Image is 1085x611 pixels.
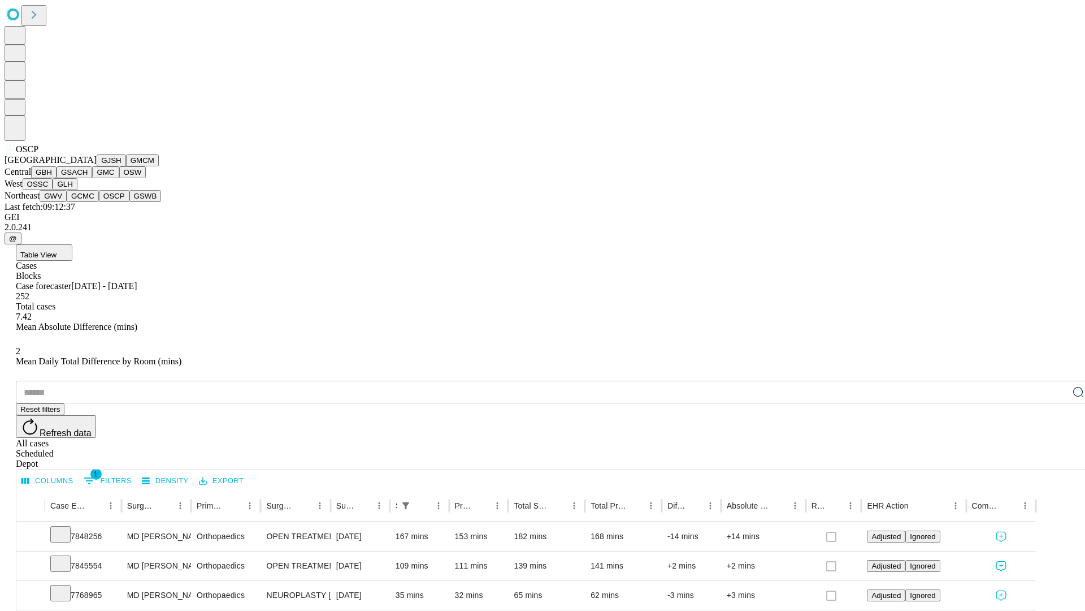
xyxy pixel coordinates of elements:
div: MD [PERSON_NAME] [127,522,185,551]
span: 2 [16,346,20,356]
div: 168 mins [591,522,656,551]
button: Sort [157,498,172,514]
button: Sort [627,498,643,514]
div: -14 mins [667,522,715,551]
div: 2.0.241 [5,222,1080,233]
span: Adjusted [871,591,901,600]
button: Refresh data [16,415,96,438]
button: Export [196,472,246,490]
span: Last fetch: 09:12:37 [5,202,75,212]
button: GJSH [97,154,126,166]
div: +3 mins [727,581,800,610]
span: Table View [20,251,57,259]
button: OSW [119,166,146,178]
div: GEI [5,212,1080,222]
span: OSCP [16,144,38,154]
div: +14 mins [727,522,800,551]
div: 111 mins [455,552,503,580]
div: Primary Service [197,501,225,510]
span: Ignored [910,562,935,570]
button: GSACH [57,166,92,178]
button: Density [139,472,192,490]
span: Mean Daily Total Difference by Room (mins) [16,356,181,366]
div: OPEN TREATMENT TRIMALLEOLAR [MEDICAL_DATA] [266,522,324,551]
button: GBH [31,166,57,178]
span: [GEOGRAPHIC_DATA] [5,155,97,165]
span: West [5,179,23,188]
div: [DATE] [336,522,384,551]
button: Menu [489,498,505,514]
button: Sort [1001,498,1017,514]
button: GMC [92,166,119,178]
span: 7.42 [16,312,32,321]
div: 62 mins [591,581,656,610]
span: Case forecaster [16,281,71,291]
div: Orthopaedics [197,581,255,610]
button: GCMC [67,190,99,202]
button: Menu [431,498,446,514]
button: Menu [566,498,582,514]
button: Menu [643,498,659,514]
button: Adjusted [867,590,905,601]
button: Reset filters [16,403,64,415]
div: OPEN TREATMENT DISTAL RADIAL INTRA-ARTICULAR FRACTURE OR EPIPHYSEAL SEPARATION [MEDICAL_DATA] 3 0... [266,552,324,580]
div: Orthopaedics [197,552,255,580]
button: Menu [787,498,803,514]
div: Orthopaedics [197,522,255,551]
div: MD [PERSON_NAME] [127,552,185,580]
button: Expand [22,586,39,606]
div: 7768965 [50,581,116,610]
button: GMCM [126,154,159,166]
button: GLH [53,178,77,190]
button: Menu [843,498,858,514]
button: GSWB [129,190,162,202]
div: 139 mins [514,552,579,580]
button: Expand [22,557,39,576]
div: 35 mins [396,581,444,610]
div: -3 mins [667,581,715,610]
div: Surgery Date [336,501,354,510]
button: Sort [474,498,489,514]
button: Sort [771,498,787,514]
div: +2 mins [667,552,715,580]
span: Central [5,167,31,177]
button: Menu [312,498,328,514]
button: Ignored [905,560,940,572]
div: Predicted In Room Duration [455,501,473,510]
button: Menu [702,498,718,514]
button: Adjusted [867,531,905,543]
div: 1 active filter [398,498,414,514]
div: +2 mins [727,552,800,580]
button: Sort [550,498,566,514]
button: GWV [40,190,67,202]
button: @ [5,233,21,244]
button: Menu [172,498,188,514]
button: Menu [1017,498,1033,514]
div: Case Epic Id [50,501,86,510]
button: Menu [948,498,964,514]
button: Sort [415,498,431,514]
div: 32 mins [455,581,503,610]
span: Reset filters [20,405,60,414]
div: 7845554 [50,552,116,580]
button: Sort [355,498,371,514]
button: OSCP [99,190,129,202]
div: [DATE] [336,552,384,580]
div: Total Predicted Duration [591,501,626,510]
span: Adjusted [871,562,901,570]
button: Sort [687,498,702,514]
div: Scheduled In Room Duration [396,501,397,510]
div: MD [PERSON_NAME] [127,581,185,610]
button: Sort [910,498,926,514]
span: Ignored [910,591,935,600]
span: Northeast [5,191,40,200]
div: Total Scheduled Duration [514,501,549,510]
span: Total cases [16,302,55,311]
span: [DATE] - [DATE] [71,281,137,291]
div: Difference [667,501,685,510]
div: Resolved in EHR [811,501,826,510]
button: Sort [87,498,103,514]
div: 182 mins [514,522,579,551]
div: 153 mins [455,522,503,551]
div: NEUROPLASTY [MEDICAL_DATA] AT [GEOGRAPHIC_DATA] [266,581,324,610]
